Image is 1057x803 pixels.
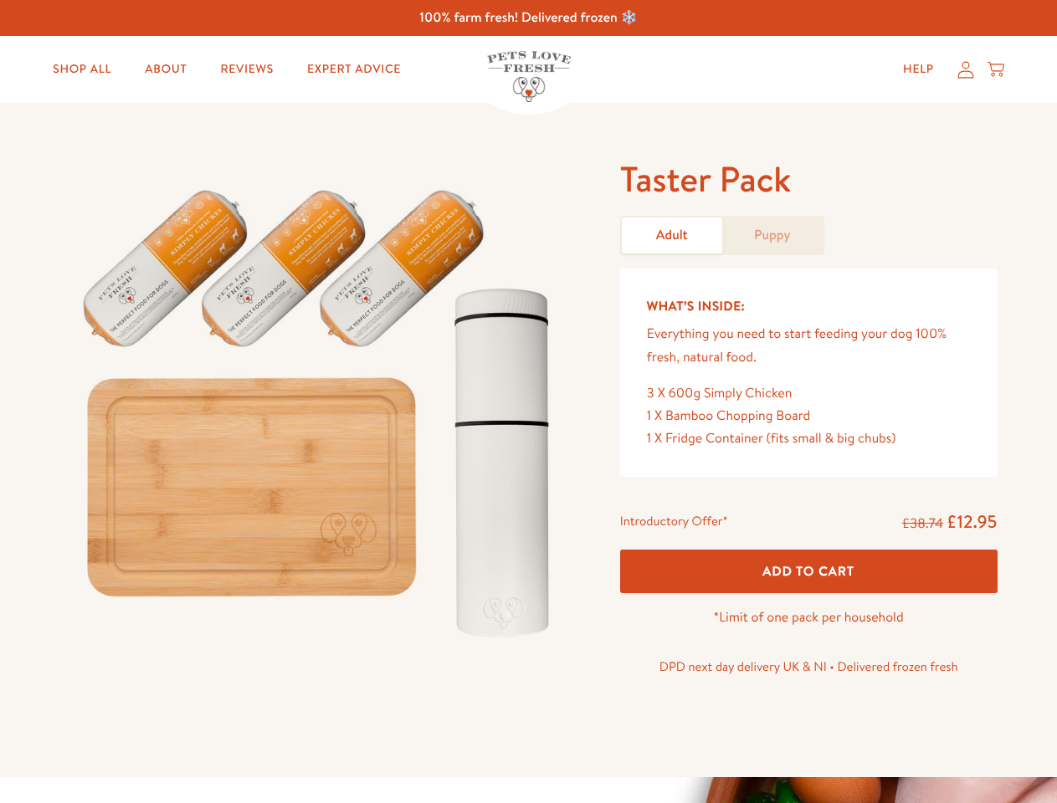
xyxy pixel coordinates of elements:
a: Puppy [722,217,823,253]
img: Taster Pack - Adult [60,156,580,655]
a: Shop All [39,53,125,86]
span: 1 X Bamboo Chopping Board [647,407,811,425]
a: Reviews [207,53,286,86]
a: Help [890,53,947,86]
a: Expert Advice [294,53,414,86]
span: £12.95 [947,509,998,534]
a: Adult [622,217,722,253]
button: Add To Cart [620,550,998,594]
s: £38.74 [902,514,943,533]
div: 1 X Fridge Container (fits small & big chubs) [647,427,971,450]
div: Introductory Offer* [620,510,728,535]
p: DPD next day delivery UK & NI • Delivered frozen fresh [620,656,998,678]
p: Everything you need to start feeding your dog 100% fresh, natural food. [647,323,971,368]
img: Pets Love Fresh [487,51,571,102]
h5: What’s Inside: [647,295,971,317]
h1: Taster Pack [620,156,998,202]
a: About [131,53,200,86]
div: 3 X 600g Simply Chicken [647,382,971,405]
p: *Limit of one pack per household [620,606,998,629]
span: Add To Cart [762,562,854,580]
